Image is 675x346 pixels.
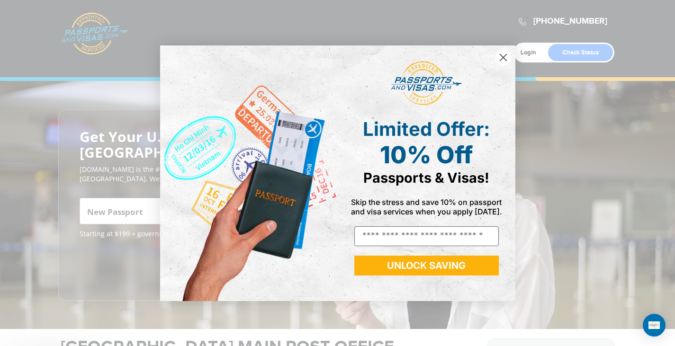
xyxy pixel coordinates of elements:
div: Open Intercom Messenger [643,314,666,337]
button: UNLOCK SAVING [354,256,499,275]
span: Passports & Visas! [363,169,489,186]
span: Limited Offer: [363,117,490,141]
img: de9cda0d-0715-46ca-9a25-073762a91ba7.png [160,45,338,301]
span: 10% Off [380,141,473,169]
button: Close dialog [495,49,512,66]
span: Skip the stress and save 10% on passport and visa services when you apply [DATE]. [351,197,502,216]
img: passports and visas [391,61,462,106]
